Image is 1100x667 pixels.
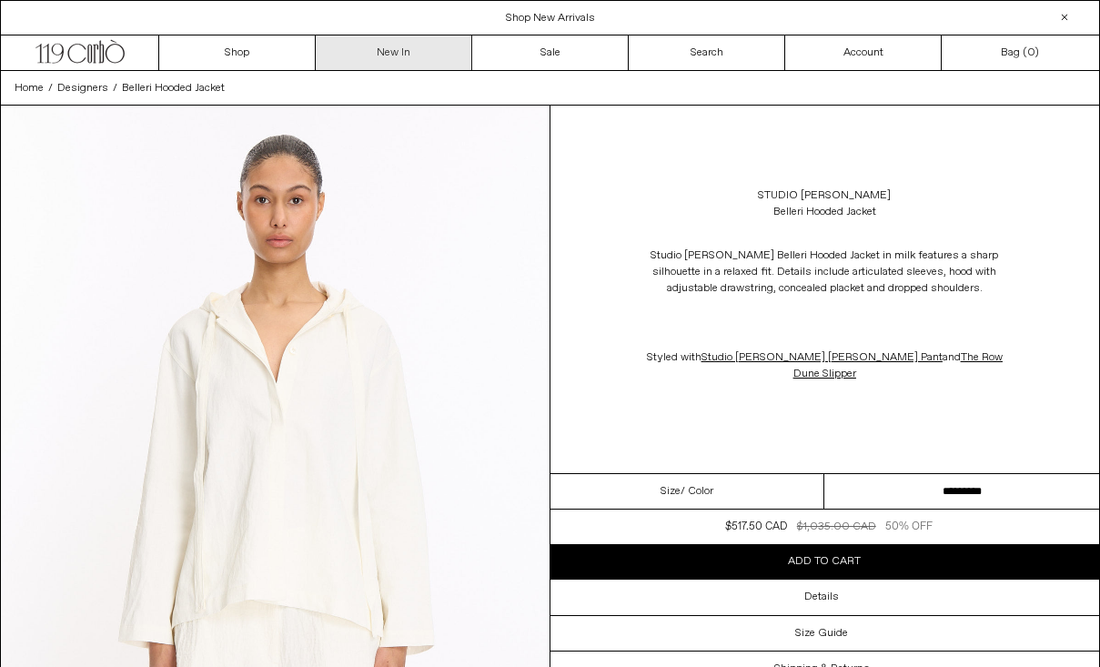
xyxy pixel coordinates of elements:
[57,80,108,96] a: Designers
[885,519,933,535] div: 50% OFF
[681,483,713,500] span: / Color
[15,81,44,96] span: Home
[15,80,44,96] a: Home
[550,544,1100,579] button: Add to cart
[159,35,316,70] a: Shop
[788,554,861,569] span: Add to cart
[758,187,891,204] a: Studio [PERSON_NAME]
[661,483,681,500] span: Size
[797,519,876,535] div: $1,035.00 CAD
[113,80,117,96] span: /
[725,519,787,535] div: $517.50 CAD
[629,35,785,70] a: Search
[506,11,595,25] a: Shop New Arrivals
[122,80,225,96] a: Belleri Hooded Jacket
[795,627,848,640] h3: Size Guide
[773,204,876,220] div: Belleri Hooded Jacket
[122,81,225,96] span: Belleri Hooded Jacket
[804,591,839,603] h3: Details
[942,35,1098,70] a: Bag ()
[642,238,1006,306] p: Studio [PERSON_NAME] Belleri Hooded Jacket in milk features a sharp silhouette in a relaxed fit. ...
[57,81,108,96] span: Designers
[701,350,943,365] a: Studio [PERSON_NAME] [PERSON_NAME] Pant
[316,35,472,70] a: New In
[1027,45,1034,60] span: 0
[1027,45,1039,61] span: )
[472,35,629,70] a: Sale
[785,35,942,70] a: Account
[48,80,53,96] span: /
[647,350,1003,381] span: Styled with and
